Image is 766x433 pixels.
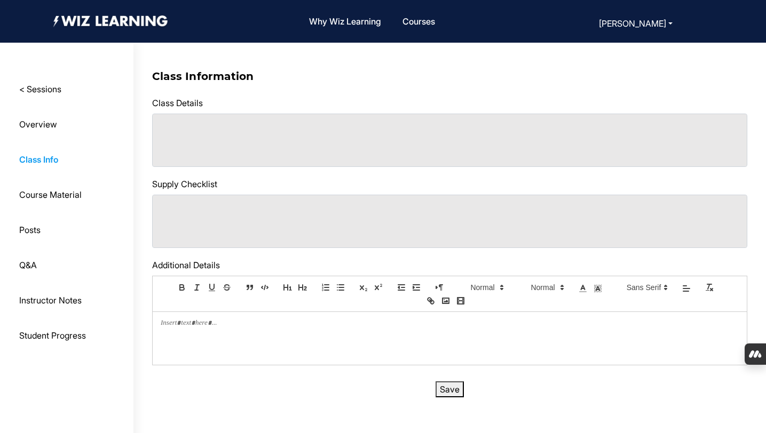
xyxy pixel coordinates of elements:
button: Overview [16,117,60,131]
button: Q&A [16,258,40,272]
button: < Sessions [16,82,65,96]
span: < Sessions [19,84,61,94]
button: Course Material [16,188,85,202]
label: Class Details [152,97,747,109]
label: Supply Checklist [152,178,747,190]
button: Student Progress [16,328,89,342]
span: Q&A [19,260,37,270]
h3: Class Information [152,69,747,84]
a: Why Wiz Learning [305,10,385,33]
button: Instructor Notes [16,293,85,307]
a: Courses [398,10,439,33]
button: Class Info [16,153,61,166]
span: Course Material [19,189,82,200]
label: Additional Details [152,259,747,271]
span: Class Info [19,154,58,165]
span: Instructor Notes [19,295,82,306]
span: Student Progress [19,330,86,341]
span: Overview [19,119,57,130]
button: [PERSON_NAME] [596,16,676,31]
button: Save [436,381,464,397]
button: Posts [16,223,44,237]
span: Posts [19,224,41,235]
